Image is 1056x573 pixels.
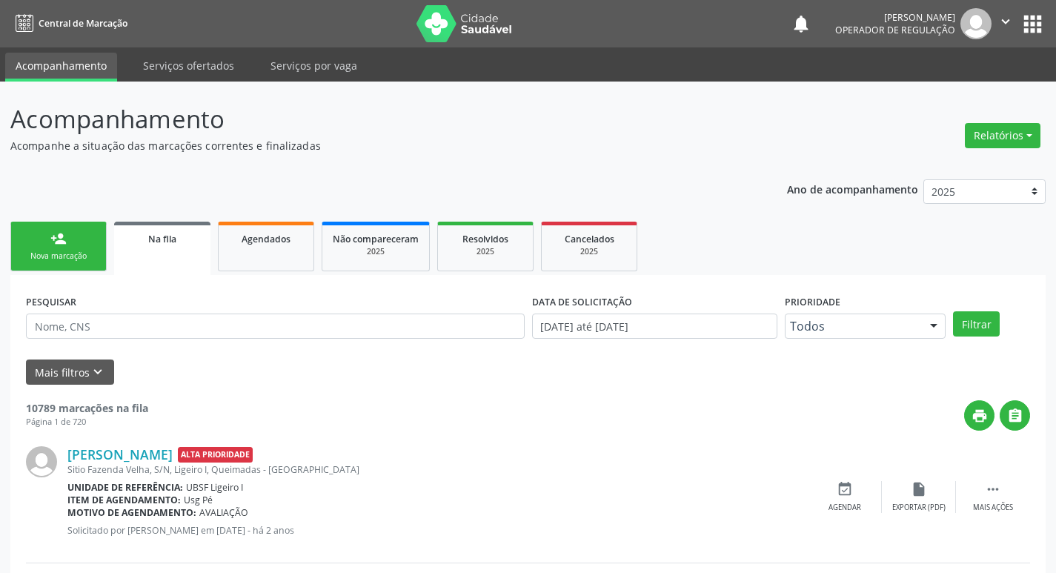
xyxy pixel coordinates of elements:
i: insert_drive_file [911,481,927,497]
div: Página 1 de 720 [26,416,148,428]
button:  [1000,400,1030,431]
div: 2025 [333,246,419,257]
i:  [985,481,1001,497]
span: Alta Prioridade [178,447,253,463]
img: img [26,446,57,477]
div: Nova marcação [21,251,96,262]
label: Prioridade [785,291,840,314]
div: Sitio Fazenda Velha, S/N, Ligeiro I, Queimadas - [GEOGRAPHIC_DATA] [67,463,808,476]
b: Unidade de referência: [67,481,183,494]
i: print [972,408,988,424]
span: Todos [790,319,916,334]
p: Acompanhe a situação das marcações correntes e finalizadas [10,138,735,153]
i:  [997,13,1014,30]
span: Resolvidos [462,233,508,245]
a: Serviços ofertados [133,53,245,79]
div: Mais ações [973,503,1013,513]
div: Exportar (PDF) [892,503,946,513]
span: Não compareceram [333,233,419,245]
label: PESQUISAR [26,291,76,314]
div: 2025 [448,246,522,257]
button: notifications [791,13,811,34]
p: Acompanhamento [10,101,735,138]
div: Agendar [828,503,861,513]
a: [PERSON_NAME] [67,446,173,463]
a: Serviços por vaga [260,53,368,79]
p: Ano de acompanhamento [787,179,918,198]
span: Central de Marcação [39,17,127,30]
span: Agendados [242,233,290,245]
span: Usg Pé [184,494,213,506]
span: AVALIAÇÃO [199,506,248,519]
label: DATA DE SOLICITAÇÃO [532,291,632,314]
a: Central de Marcação [10,11,127,36]
button: Mais filtroskeyboard_arrow_down [26,360,114,385]
button: Filtrar [953,311,1000,337]
div: [PERSON_NAME] [835,11,955,24]
p: Solicitado por [PERSON_NAME] em [DATE] - há 2 anos [67,524,808,537]
i: event_available [837,481,853,497]
img: img [960,8,992,39]
span: UBSF Ligeiro I [186,481,243,494]
div: 2025 [552,246,626,257]
i: keyboard_arrow_down [90,364,106,380]
i:  [1007,408,1023,424]
button: apps [1020,11,1046,37]
a: Acompanhamento [5,53,117,82]
input: Nome, CNS [26,314,525,339]
strong: 10789 marcações na fila [26,401,148,415]
span: Operador de regulação [835,24,955,36]
button:  [992,8,1020,39]
b: Motivo de agendamento: [67,506,196,519]
div: person_add [50,231,67,247]
input: Selecione um intervalo [532,314,777,339]
button: print [964,400,994,431]
span: Cancelados [565,233,614,245]
button: Relatórios [965,123,1040,148]
b: Item de agendamento: [67,494,181,506]
span: Na fila [148,233,176,245]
